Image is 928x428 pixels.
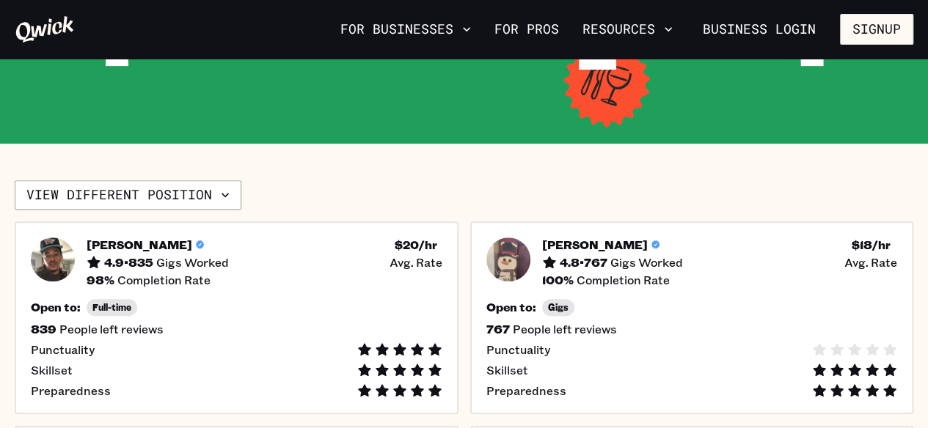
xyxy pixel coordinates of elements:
h5: Open to: [31,300,81,314]
img: Pro headshot [31,237,75,281]
span: Skillset [31,363,73,377]
h5: 98 % [87,273,114,287]
img: Pro headshot [486,237,530,281]
span: Gigs [548,302,569,313]
span: Gigs Worked [156,255,229,270]
span: Full-time [92,302,131,313]
span: Completion Rate [577,273,670,287]
span: People left reviews [59,322,164,336]
button: Resources [577,17,679,42]
a: Business Login [690,14,828,45]
button: For Businesses [335,17,477,42]
h5: 4.9 • 835 [104,255,153,270]
h5: 4.8 • 767 [560,255,607,270]
h5: [PERSON_NAME] [87,237,192,252]
button: View different position [15,180,241,210]
span: Punctuality [486,342,550,357]
h5: 839 [31,322,56,336]
h5: 100 % [542,273,574,287]
h5: $ 20 /hr [395,237,437,252]
span: Gigs Worked [610,255,683,270]
h5: $ 18 /hr [852,237,891,252]
span: Preparedness [31,383,111,398]
span: Skillset [486,363,528,377]
span: Completion Rate [117,273,211,287]
h5: [PERSON_NAME] [542,237,648,252]
span: Avg. Rate [390,255,442,270]
button: Pro headshot[PERSON_NAME]4.9•835Gigs Worked$20/hr Avg. Rate98%Completion RateOpen to:Full-time839... [15,221,458,414]
span: Preparedness [486,383,566,398]
button: Pro headshot[PERSON_NAME]4.8•767Gigs Worked$18/hr Avg. Rate100%Completion RateOpen to:Gigs767Peop... [470,221,914,414]
span: Punctuality [31,342,95,357]
h5: 767 [486,322,510,336]
h5: Open to: [486,300,536,314]
a: For Pros [489,17,565,42]
span: Avg. Rate [844,255,897,270]
span: People left reviews [513,322,617,336]
button: Signup [840,14,913,45]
